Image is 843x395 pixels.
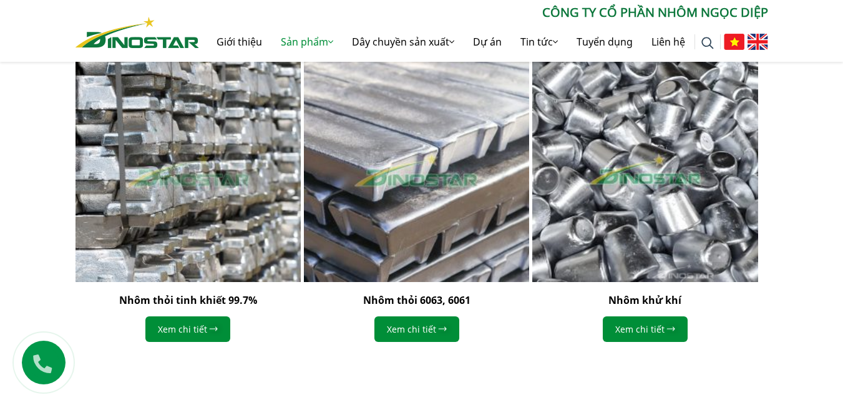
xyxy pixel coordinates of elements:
[532,57,758,354] div: 3 / 4
[271,22,343,62] a: Sản phẩm
[76,57,301,354] div: 1 / 4
[374,316,459,342] a: Xem chi tiết
[363,293,470,307] a: Nhôm thỏi 6063, 6061
[701,37,714,49] img: search
[724,34,744,50] img: Tiếng Việt
[464,22,511,62] a: Dự án
[603,316,688,342] a: Xem chi tiết
[76,17,199,48] img: Nhôm Dinostar
[511,22,567,62] a: Tin tức
[207,22,271,62] a: Giới thiệu
[748,34,768,50] img: English
[145,316,230,342] a: Xem chi tiết
[76,57,301,282] img: Nhôm thỏi tinh khiết 99.7%
[119,293,257,307] a: Nhôm thỏi tinh khiết 99.7%
[642,22,694,62] a: Liên hệ
[608,293,681,307] a: Nhôm khử khí
[567,22,642,62] a: Tuyển dụng
[199,3,768,22] p: CÔNG TY CỔ PHẦN NHÔM NGỌC DIỆP
[304,57,529,354] div: 2 / 4
[532,57,758,282] img: Nhôm khử khí
[304,57,529,282] img: Nhôm thỏi 6063, 6061
[343,22,464,62] a: Dây chuyền sản xuất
